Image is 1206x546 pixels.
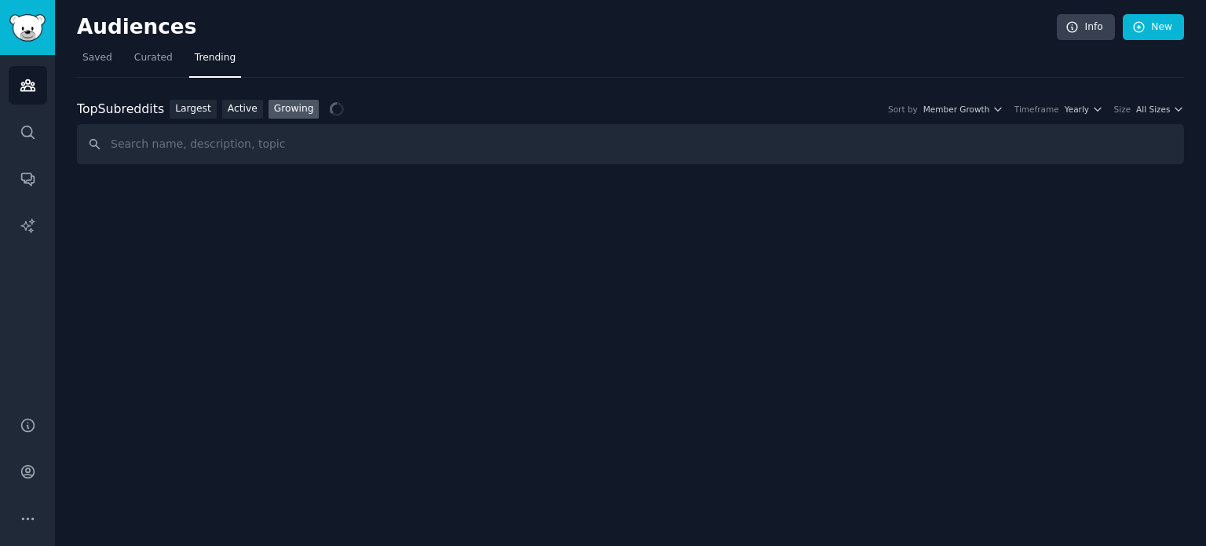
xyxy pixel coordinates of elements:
button: Yearly [1065,104,1103,115]
a: Growing [269,100,320,119]
a: Trending [189,46,241,78]
a: Active [222,100,263,119]
button: All Sizes [1136,104,1184,115]
div: Sort by [888,104,918,115]
input: Search name, description, topic [77,124,1184,164]
div: Size [1114,104,1131,115]
a: Curated [129,46,178,78]
a: Info [1057,14,1115,41]
div: Top Subreddits [77,100,164,119]
a: Saved [77,46,118,78]
span: Curated [134,51,173,65]
img: GummySearch logo [9,14,46,42]
a: New [1123,14,1184,41]
a: Largest [170,100,217,119]
span: Trending [195,51,236,65]
div: Timeframe [1014,104,1059,115]
span: Saved [82,51,112,65]
h2: Audiences [77,15,1057,40]
span: All Sizes [1136,104,1170,115]
button: Member Growth [923,104,1003,115]
span: Yearly [1065,104,1089,115]
span: Member Growth [923,104,990,115]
